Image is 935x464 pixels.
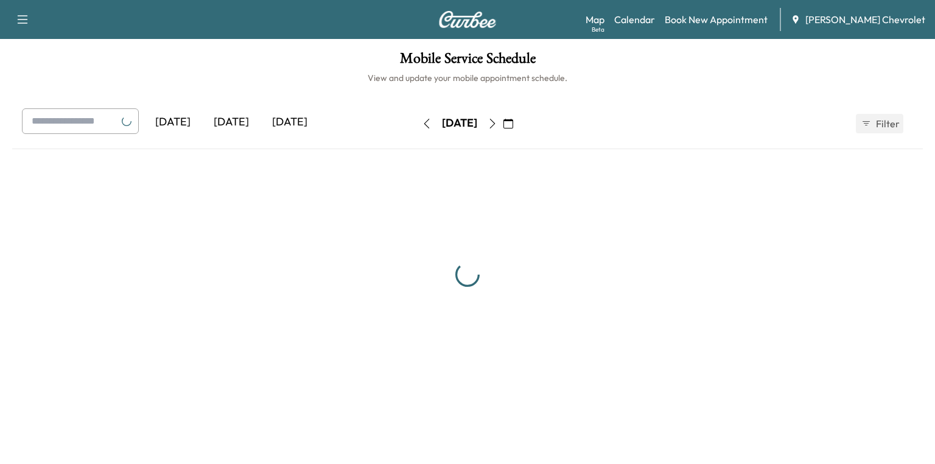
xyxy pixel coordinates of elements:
[442,116,477,131] div: [DATE]
[586,12,604,27] a: MapBeta
[144,108,202,136] div: [DATE]
[805,12,925,27] span: [PERSON_NAME] Chevrolet
[438,11,497,28] img: Curbee Logo
[856,114,903,133] button: Filter
[202,108,261,136] div: [DATE]
[614,12,655,27] a: Calendar
[665,12,768,27] a: Book New Appointment
[261,108,319,136] div: [DATE]
[12,72,923,84] h6: View and update your mobile appointment schedule.
[876,116,898,131] span: Filter
[12,51,923,72] h1: Mobile Service Schedule
[592,25,604,34] div: Beta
